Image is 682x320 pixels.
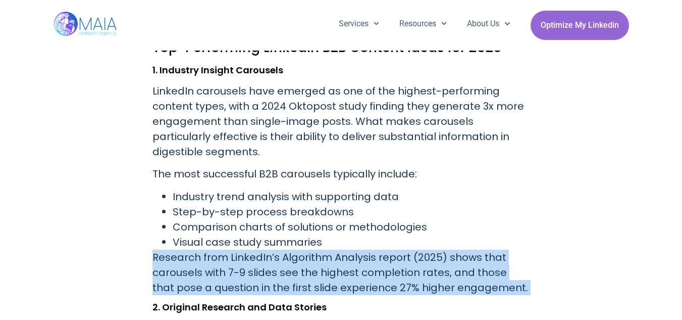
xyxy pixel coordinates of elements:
span: Optimize My Linkedin [541,16,619,35]
a: Services [329,11,389,37]
p: LinkedIn carousels have emerged as one of the highest-performing content types, with a 2024 Oktop... [152,83,530,159]
a: Resources [389,11,457,37]
h3: 1. Industry Insight Carousels [152,65,530,75]
p: Research from LinkedIn’s Algorithm Analysis report (2025) shows that carousels with 7-9 slides se... [152,250,530,295]
p: The most successful B2B carousels typically include: [152,166,530,181]
li: Step-by-step process breakdowns [173,204,530,219]
li: Visual case study summaries [173,235,530,250]
li: Comparison charts of solutions or methodologies [173,219,530,235]
a: About Us [457,11,520,37]
h3: 2. Original Research and Data Stories [152,302,530,312]
li: Industry trend analysis with supporting data [173,189,530,204]
a: Optimize My Linkedin [531,11,629,40]
nav: Menu [329,11,520,37]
